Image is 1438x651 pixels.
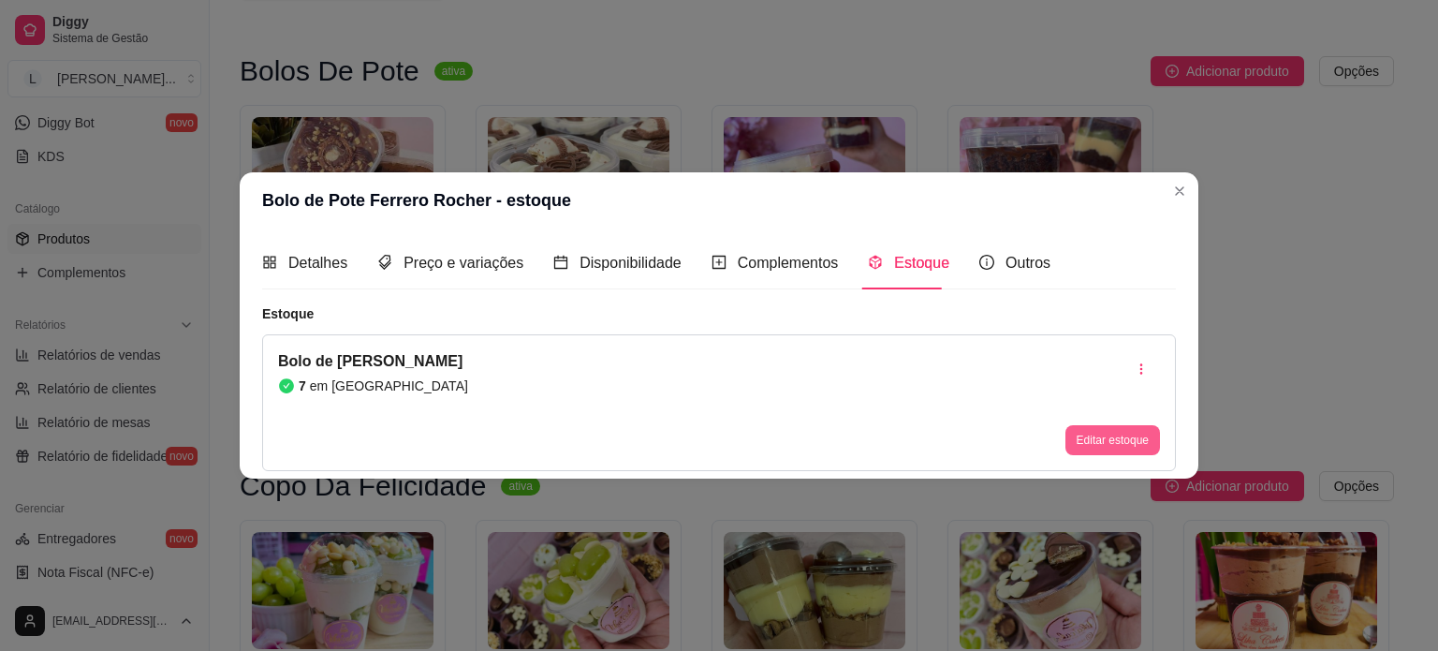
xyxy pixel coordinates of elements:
[868,255,883,270] span: code-sandbox
[1065,425,1160,455] button: Editar estoque
[1005,255,1050,271] span: Outros
[288,255,347,271] span: Detalhes
[299,377,306,395] article: 7
[580,255,682,271] span: Disponibilidade
[310,377,468,395] article: em [GEOGRAPHIC_DATA]
[240,172,1198,229] header: Bolo de Pote Ferrero Rocher - estoque
[979,255,994,270] span: info-circle
[262,304,1176,323] article: Estoque
[404,255,523,271] span: Preço e variações
[377,255,392,270] span: tags
[894,255,949,271] span: Estoque
[738,255,839,271] span: Complementos
[278,350,468,373] article: Bolo de [PERSON_NAME]
[262,255,277,270] span: appstore
[553,255,568,270] span: calendar
[712,255,726,270] span: plus-square
[1165,176,1195,206] button: Close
